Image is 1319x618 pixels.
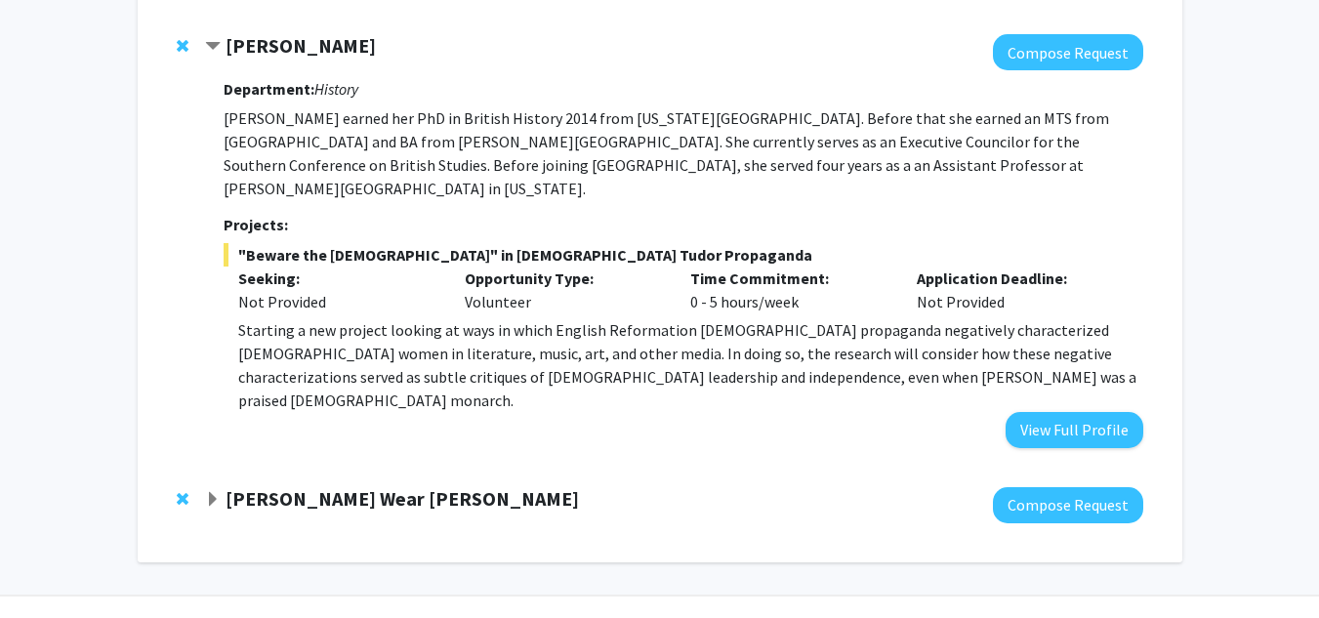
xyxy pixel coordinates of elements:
[238,318,1142,412] p: Starting a new project looking at ways in which English Reformation [DEMOGRAPHIC_DATA] propaganda...
[205,492,221,508] span: Expand Kimberly Wear Jones Bookmark
[224,215,288,234] strong: Projects:
[1006,412,1143,448] button: View Full Profile
[314,79,358,99] i: History
[238,290,435,313] div: Not Provided
[450,267,677,313] div: Volunteer
[177,491,188,507] span: Remove Kimberly Wear Jones from bookmarks
[205,39,221,55] span: Contract Amanda Allen Bookmark
[902,267,1129,313] div: Not Provided
[224,243,1142,267] span: "Beware the [DEMOGRAPHIC_DATA]" in [DEMOGRAPHIC_DATA] Tudor Propaganda
[993,34,1143,70] button: Compose Request to Amanda Allen
[15,530,83,603] iframe: Chat
[917,267,1114,290] p: Application Deadline:
[465,267,662,290] p: Opportunity Type:
[177,38,188,54] span: Remove Amanda Allen from bookmarks
[993,487,1143,523] button: Compose Request to Kimberly Wear Jones
[226,33,376,58] strong: [PERSON_NAME]
[676,267,902,313] div: 0 - 5 hours/week
[690,267,887,290] p: Time Commitment:
[224,106,1142,200] p: [PERSON_NAME] earned her PhD in British History 2014 from [US_STATE][GEOGRAPHIC_DATA]. Before tha...
[238,267,435,290] p: Seeking:
[224,79,314,99] strong: Department:
[226,486,579,511] strong: [PERSON_NAME] Wear [PERSON_NAME]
